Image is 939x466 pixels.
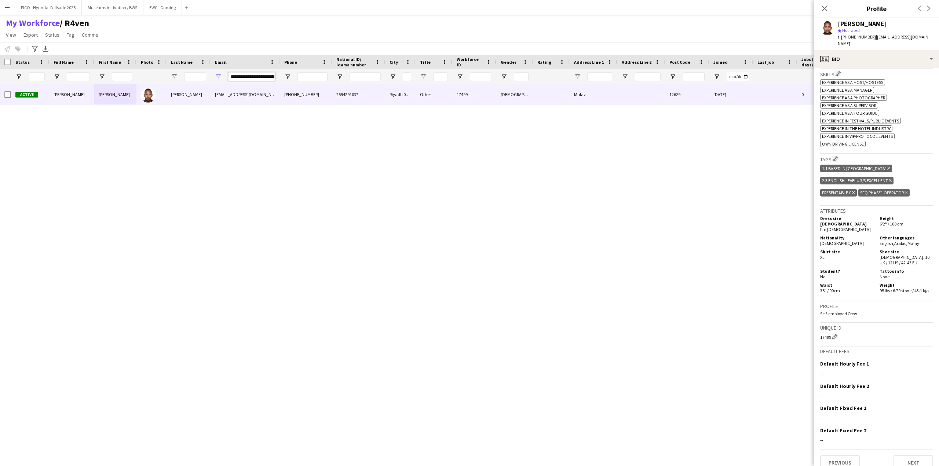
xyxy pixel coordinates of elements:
[907,241,919,246] span: Malay
[284,59,297,65] span: Phone
[797,84,845,104] div: 0
[820,282,874,288] h5: Waist
[757,59,774,65] span: Last job
[215,73,222,80] button: Open Filter Menu
[574,59,604,65] span: Address Line 1
[403,72,411,81] input: City Filter Input
[416,84,452,104] div: Other
[211,84,280,104] div: [EMAIL_ADDRESS][DOMAIN_NAME]
[820,274,825,279] span: No
[820,437,933,443] div: --
[64,30,77,40] a: Tag
[537,59,551,65] span: Rating
[15,0,82,15] button: PICO - Hyundai Palisade 2025
[820,414,933,421] div: --
[820,370,933,377] div: --
[45,32,59,38] span: Status
[141,59,153,65] span: Photo
[822,133,893,139] span: Experience in VIP/Protocol Events
[452,84,496,104] div: 17499
[60,18,89,29] span: R4ven
[727,72,749,81] input: Joined Filter Input
[635,72,661,81] input: Address Line 2 Filter Input
[30,44,39,53] app-action-btn: Advanced filters
[822,118,899,124] span: Experience in Festivals/Public Events
[842,27,860,33] span: Not rated
[501,73,507,80] button: Open Filter Menu
[390,73,396,80] button: Open Filter Menu
[94,84,136,104] div: [PERSON_NAME]
[820,405,866,411] h3: Default Fixed Fee 1
[820,165,892,172] div: 1.1 Based in [GEOGRAPHIC_DATA]
[880,235,933,241] h5: Other languages
[820,288,840,293] span: 35" / 90cm
[420,73,427,80] button: Open Filter Menu
[42,30,62,40] a: Status
[99,59,121,65] span: First Name
[822,103,876,108] span: Experience as a Supervisor
[820,254,825,260] span: XL
[82,32,98,38] span: Comms
[822,95,885,100] span: Experience as a Photographer
[665,84,709,104] div: 12629
[67,72,90,81] input: Full Name Filter Input
[41,44,50,53] app-action-btn: Export XLSX
[457,73,463,80] button: Open Filter Menu
[880,249,933,254] h5: Shoe size
[822,126,891,131] span: Experience in The Hotel Industry
[496,84,533,104] div: [DEMOGRAPHIC_DATA]
[822,141,864,147] span: Own Driving License
[820,311,933,316] p: Self-employed Crew
[143,0,182,15] button: EWC - Gaming
[112,72,132,81] input: First Name Filter Input
[880,216,933,221] h5: Height
[99,73,105,80] button: Open Filter Menu
[820,177,894,184] div: 2.3 English Level = 3/3 Excellent
[801,56,832,67] span: Jobs (last 90 days)
[820,333,933,340] div: 17499
[880,268,933,274] h5: Tattoo info
[838,21,887,27] div: [PERSON_NAME]
[814,50,939,68] div: Bio
[171,59,193,65] span: Last Name
[820,249,874,254] h5: Shirt size
[15,73,22,80] button: Open Filter Menu
[284,73,291,80] button: Open Filter Menu
[54,59,74,65] span: Full Name
[709,84,753,104] div: [DATE]
[29,72,45,81] input: Status Filter Input
[171,73,178,80] button: Open Filter Menu
[215,59,227,65] span: Email
[820,208,933,214] h3: Attributes
[820,427,866,434] h3: Default Fixed Fee 2
[838,34,876,40] span: t. [PHONE_NUMBER]
[570,84,617,104] div: Malaz
[336,73,343,80] button: Open Filter Menu
[470,72,492,81] input: Workforce ID Filter Input
[820,360,869,367] h3: Default Hourly Fee 1
[390,59,398,65] span: City
[336,56,372,67] span: National ID/ Iqama number
[23,32,38,38] span: Export
[820,303,933,309] h3: Profile
[82,0,143,15] button: Museums Activation / BWS
[820,348,933,355] h3: Default fees
[297,72,328,81] input: Phone Filter Input
[822,80,883,85] span: Experience as a Host/Hostess
[880,241,894,246] span: English ,
[228,72,275,81] input: Email Filter Input
[820,383,869,389] h3: Default Hourly Fee 2
[880,254,929,265] span: [DEMOGRAPHIC_DATA]: 10 UK / 12 US / 42-43 EU
[880,282,933,288] h5: Weight
[6,18,60,29] a: My Workforce
[336,92,358,97] span: 2594291037
[820,216,874,227] h5: Dress size [DEMOGRAPHIC_DATA]
[820,70,933,78] h3: Skills
[894,241,907,246] span: Arabic ,
[713,59,728,65] span: Joined
[858,189,909,197] div: SFQ Phase1 Operator
[15,59,30,65] span: Status
[820,392,933,399] div: --
[713,73,720,80] button: Open Filter Menu
[587,72,613,81] input: Address Line 1 Filter Input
